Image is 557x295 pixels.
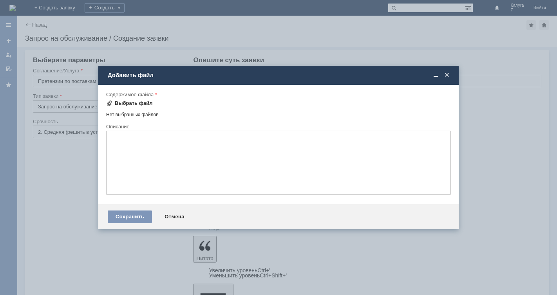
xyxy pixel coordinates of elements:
[106,124,449,129] div: Описание
[108,72,451,79] div: Добавить файл
[106,92,449,97] div: Содержимое файла
[106,109,451,118] div: Нет выбранных файлов
[443,72,451,79] span: Закрыть
[3,3,114,22] div: Добрый день! Имеется расхождение в приемке товара. Фаил во вложении. [GEOGRAPHIC_DATA].
[115,100,153,106] div: Выбрать файл
[432,72,440,79] span: Свернуть (Ctrl + M)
